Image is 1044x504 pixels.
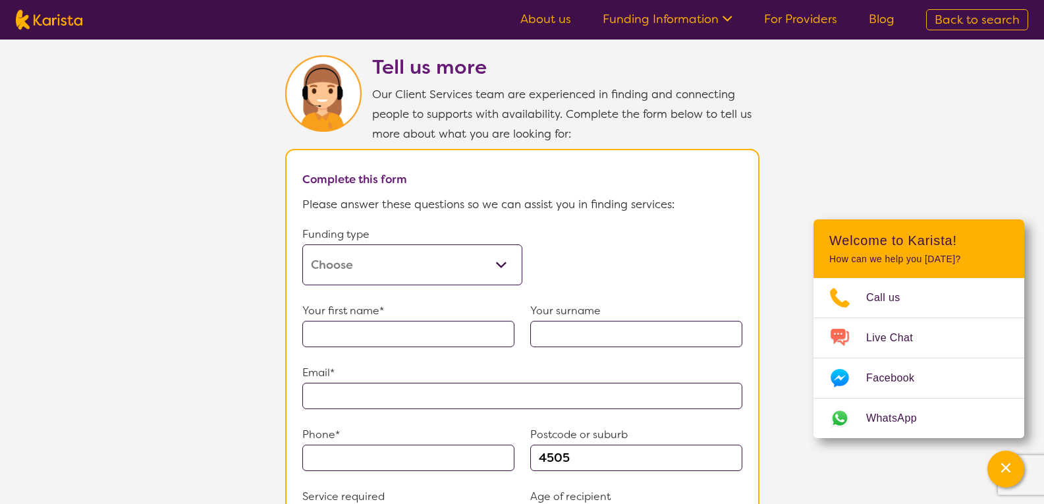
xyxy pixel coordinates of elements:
[764,11,837,27] a: For Providers
[520,11,571,27] a: About us
[866,368,930,388] span: Facebook
[869,11,894,27] a: Blog
[372,55,759,79] h2: Tell us more
[530,425,742,445] p: Postcode or suburb
[302,172,407,186] b: Complete this form
[813,399,1024,438] a: Web link opens in a new tab.
[530,301,742,321] p: Your surname
[285,55,362,132] img: Karista Client Service
[16,10,82,30] img: Karista logo
[603,11,732,27] a: Funding Information
[987,451,1024,488] button: Channel Menu
[829,254,1008,265] p: How can we help you [DATE]?
[935,12,1020,28] span: Back to search
[302,301,514,321] p: Your first name*
[302,225,522,244] p: Funding type
[866,288,916,308] span: Call us
[372,84,759,144] p: Our Client Services team are experienced in finding and connecting people to supports with availa...
[829,233,1008,248] h2: Welcome to Karista!
[302,194,742,214] p: Please answer these questions so we can assist you in finding services:
[926,9,1028,30] a: Back to search
[813,219,1024,438] div: Channel Menu
[866,408,933,428] span: WhatsApp
[302,363,742,383] p: Email*
[302,425,514,445] p: Phone*
[866,328,929,348] span: Live Chat
[813,278,1024,438] ul: Choose channel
